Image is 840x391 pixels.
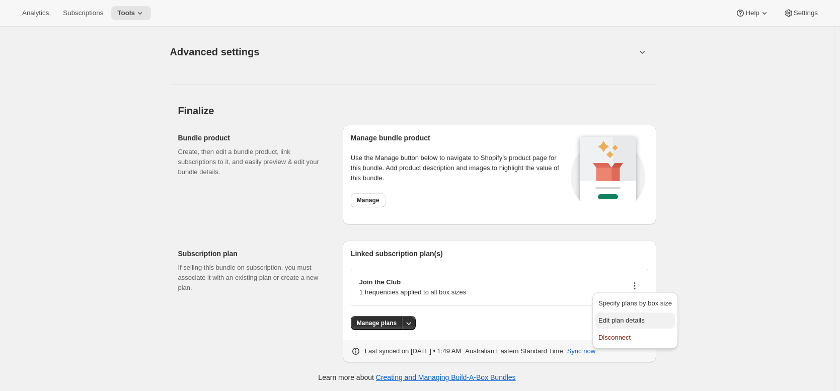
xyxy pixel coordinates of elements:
[598,317,645,324] span: Edit plan details
[117,9,135,17] span: Tools
[561,343,601,359] button: Sync now
[729,6,775,20] button: Help
[376,373,516,381] a: Creating and Managing Build-A-Box Bundles
[170,44,260,60] span: Advanced settings
[178,133,327,143] h2: Bundle product
[778,6,824,20] button: Settings
[598,334,631,341] span: Disconnect
[178,249,327,259] h2: Subscription plan
[318,372,515,382] p: Learn more about
[63,9,103,17] span: Subscriptions
[359,277,466,287] p: Join the Club
[57,6,109,20] button: Subscriptions
[359,287,466,297] p: 1 frequencies applied to all box sizes
[22,9,49,17] span: Analytics
[794,9,818,17] span: Settings
[178,263,327,293] p: If selling this bundle on subscription, you must associate it with an existing plan or create a n...
[365,346,461,356] p: Last synced on [DATE] • 1:49 AM
[357,319,397,327] span: Manage plans
[111,6,151,20] button: Tools
[351,316,403,330] button: Manage plans
[351,193,386,207] button: Manage
[402,316,416,330] button: More actions
[16,6,55,20] button: Analytics
[351,153,568,183] p: Use the Manage button below to navigate to Shopify’s product page for this bundle. Add product de...
[164,32,642,71] button: Advanced settings
[745,9,759,17] span: Help
[351,133,568,143] h2: Manage bundle product
[351,249,648,259] h2: Linked subscription plan(s)
[178,147,327,177] p: Create, then edit a bundle product, link subscriptions to it, and easily preview & edit your bund...
[567,346,595,356] span: Sync now
[357,196,379,204] span: Manage
[598,299,672,307] span: Specify plans by box size
[178,105,656,117] h2: Finalize
[465,346,563,356] p: Australian Eastern Standard Time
